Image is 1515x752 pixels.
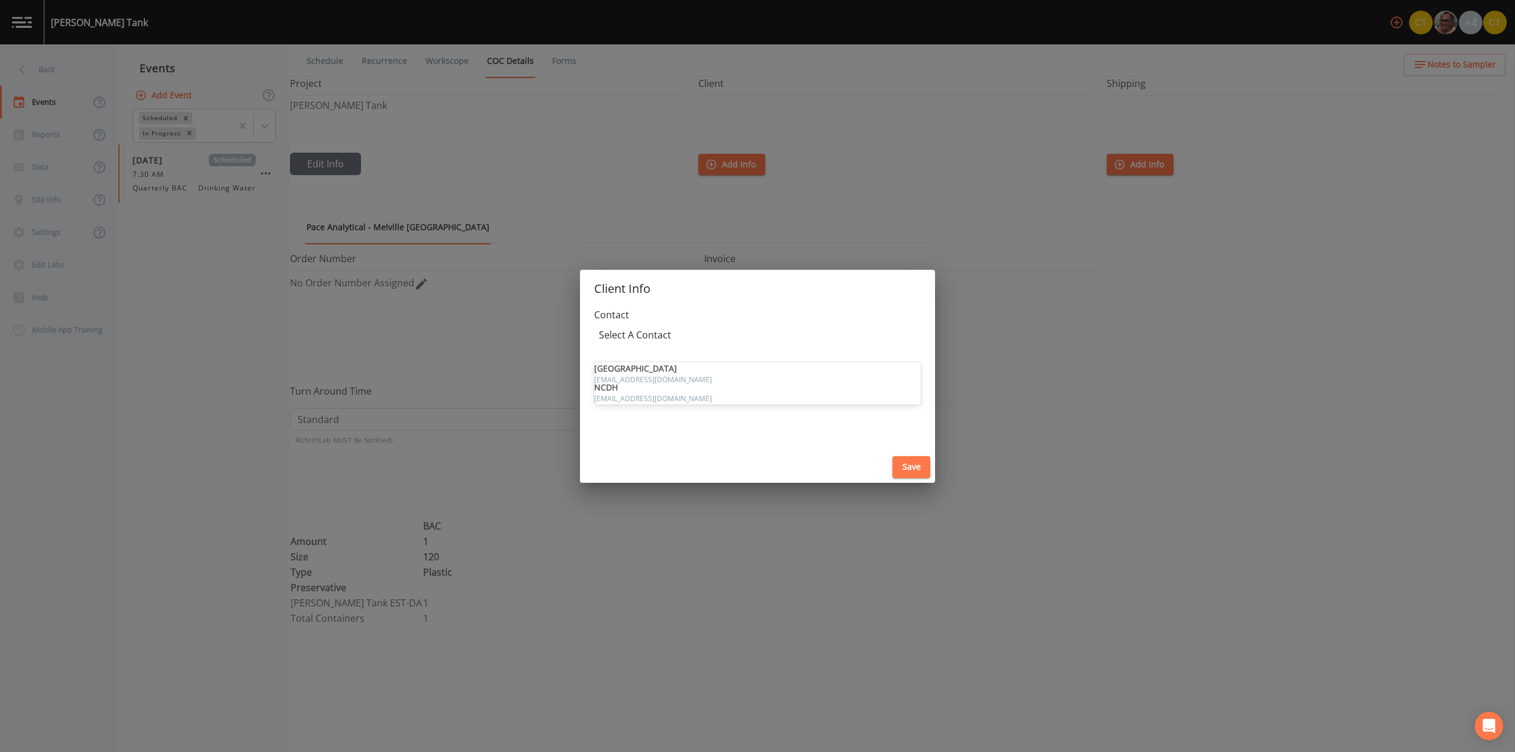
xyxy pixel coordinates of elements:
[599,328,916,342] div: Select A Contact
[892,456,930,478] button: Save
[594,376,921,383] span: [EMAIL_ADDRESS][DOMAIN_NAME]
[594,308,629,322] label: Contact
[580,270,935,308] h2: Client Info
[594,395,921,402] span: [EMAIL_ADDRESS][DOMAIN_NAME]
[1475,712,1503,740] div: Open Intercom Messenger
[594,364,921,373] span: [GEOGRAPHIC_DATA]
[594,383,921,392] span: NCDH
